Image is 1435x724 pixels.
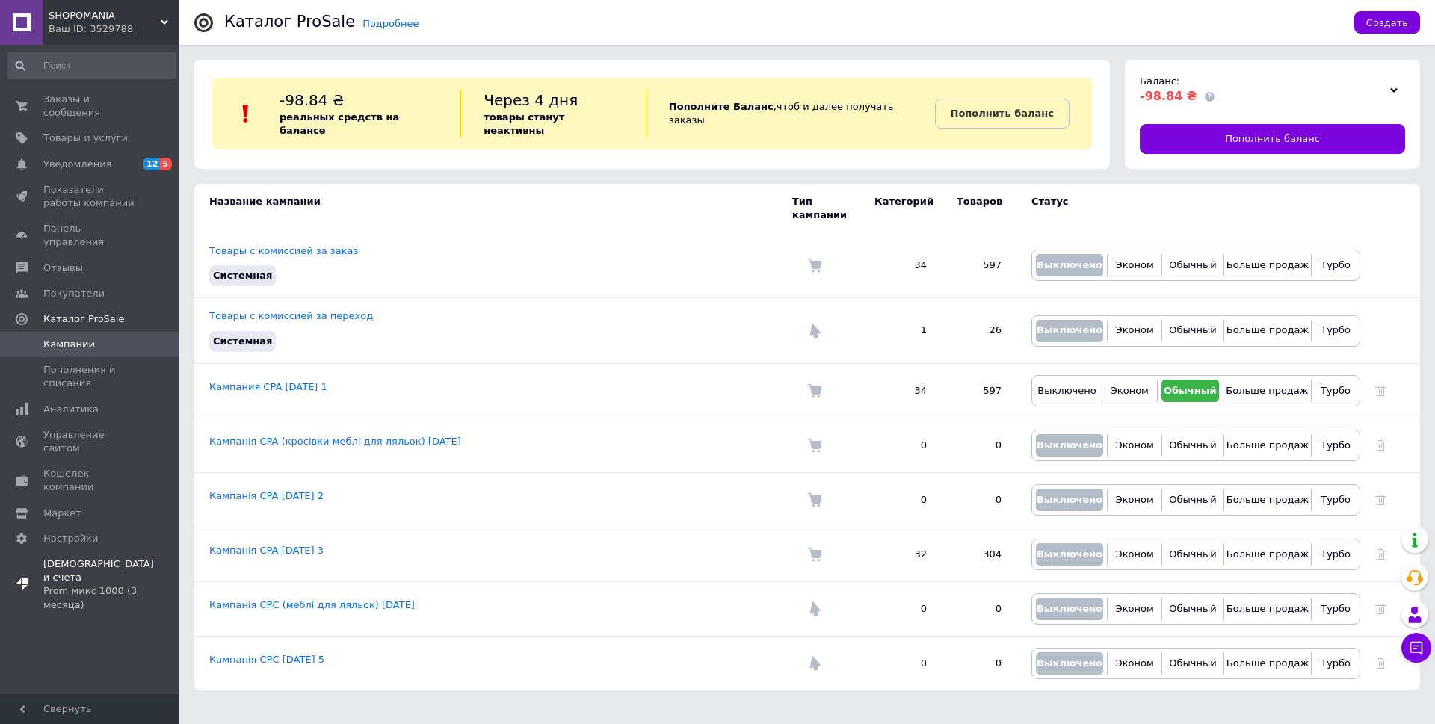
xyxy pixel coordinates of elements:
a: Кампания CPA [DATE] 1 [209,381,327,392]
a: Кампанія CPA [DATE] 3 [209,545,324,556]
span: Маркет [43,507,81,520]
span: Больше продаж [1226,439,1309,451]
img: Комиссия за заказ [807,547,822,562]
span: Пополнить баланс [1225,132,1320,146]
span: Обычный [1169,439,1216,451]
b: Пополните Баланс [669,101,774,112]
button: Эконом [1106,380,1153,402]
button: Обычный [1166,543,1219,566]
button: Больше продаж [1228,254,1307,276]
td: Статус [1016,184,1360,233]
span: Больше продаж [1226,658,1309,669]
span: Покупатели [43,287,105,300]
span: Турбо [1321,259,1351,270]
button: Выключено [1036,434,1103,457]
span: Обычный [1169,658,1216,669]
span: Уведомления [43,158,111,171]
span: 12 [143,158,160,170]
td: 32 [860,527,942,581]
div: Ваш ID: 3529788 [49,22,179,36]
button: Турбо [1315,320,1356,342]
span: Отзывы [43,262,83,275]
button: Эконом [1111,598,1158,620]
span: Каталог ProSale [43,312,124,326]
button: Турбо [1315,254,1356,276]
button: Эконом [1111,434,1158,457]
td: 0 [942,472,1016,527]
button: Выключено [1036,254,1103,276]
span: Выключено [1037,494,1102,505]
button: Обычный [1166,598,1219,620]
span: Кошелек компании [43,467,138,494]
span: Заказы и сообщения [43,93,138,120]
img: Комиссия за переход [807,656,822,671]
button: Создать [1354,11,1420,34]
span: Эконом [1116,548,1154,560]
td: 0 [860,636,942,690]
span: Больше продаж [1226,603,1309,614]
a: Подробнее [362,18,419,29]
td: 0 [942,636,1016,690]
td: 304 [942,527,1016,581]
button: Турбо [1315,543,1356,566]
button: Обычный [1166,254,1219,276]
b: товары станут неактивны [484,111,564,136]
span: Эконом [1116,658,1154,669]
span: Обычный [1169,603,1216,614]
span: Обычный [1169,494,1216,505]
button: Обычный [1161,380,1219,402]
button: Обычный [1166,652,1219,675]
td: Товаров [942,184,1016,233]
span: Турбо [1321,548,1351,560]
button: Больше продаж [1228,320,1307,342]
a: Пополнить баланс [935,99,1070,129]
span: Настройки [43,532,98,545]
button: Турбо [1315,652,1356,675]
span: Больше продаж [1226,324,1309,335]
td: Название кампании [194,184,792,233]
button: Обычный [1166,489,1219,511]
button: Выключено [1036,380,1098,402]
b: реальных средств на балансе [280,111,399,136]
img: Комиссия за переход [807,324,822,338]
span: -98.84 ₴ [280,91,344,109]
span: Создать [1366,17,1408,28]
span: Кампании [43,338,95,351]
img: Комиссия за заказ [807,438,822,453]
div: Каталог ProSale [224,14,355,30]
a: Удалить [1375,658,1386,669]
span: [DEMOGRAPHIC_DATA] и счета [43,557,154,612]
button: Обычный [1166,320,1219,342]
img: :exclamation: [235,102,257,125]
a: Удалить [1375,603,1386,614]
span: 5 [160,158,172,170]
td: 0 [942,418,1016,472]
span: Эконом [1111,385,1149,396]
a: Товары с комиссией за переход [209,310,373,321]
span: Эконом [1116,603,1154,614]
td: 1 [860,298,942,363]
a: Кампанія CPC [DATE] 5 [209,654,324,665]
td: 26 [942,298,1016,363]
td: 597 [942,233,1016,298]
button: Турбо [1315,434,1356,457]
button: Выключено [1036,320,1103,342]
span: Больше продаж [1226,548,1309,560]
span: Системная [213,270,272,281]
span: Выключено [1037,439,1102,451]
td: 34 [860,363,942,418]
span: Эконом [1116,494,1154,505]
span: Больше продаж [1226,259,1309,270]
a: Пополнить баланс [1140,124,1405,154]
span: Пополнения и списания [43,363,138,390]
td: 34 [860,233,942,298]
button: Больше продаж [1228,489,1307,511]
button: Выключено [1036,598,1103,620]
span: Обычный [1169,259,1216,270]
button: Турбо [1315,598,1356,620]
span: Обычный [1169,324,1216,335]
span: Управление сайтом [43,428,138,455]
button: Выключено [1036,652,1103,675]
b: Пополнить баланс [951,108,1054,119]
button: Эконом [1111,543,1158,566]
